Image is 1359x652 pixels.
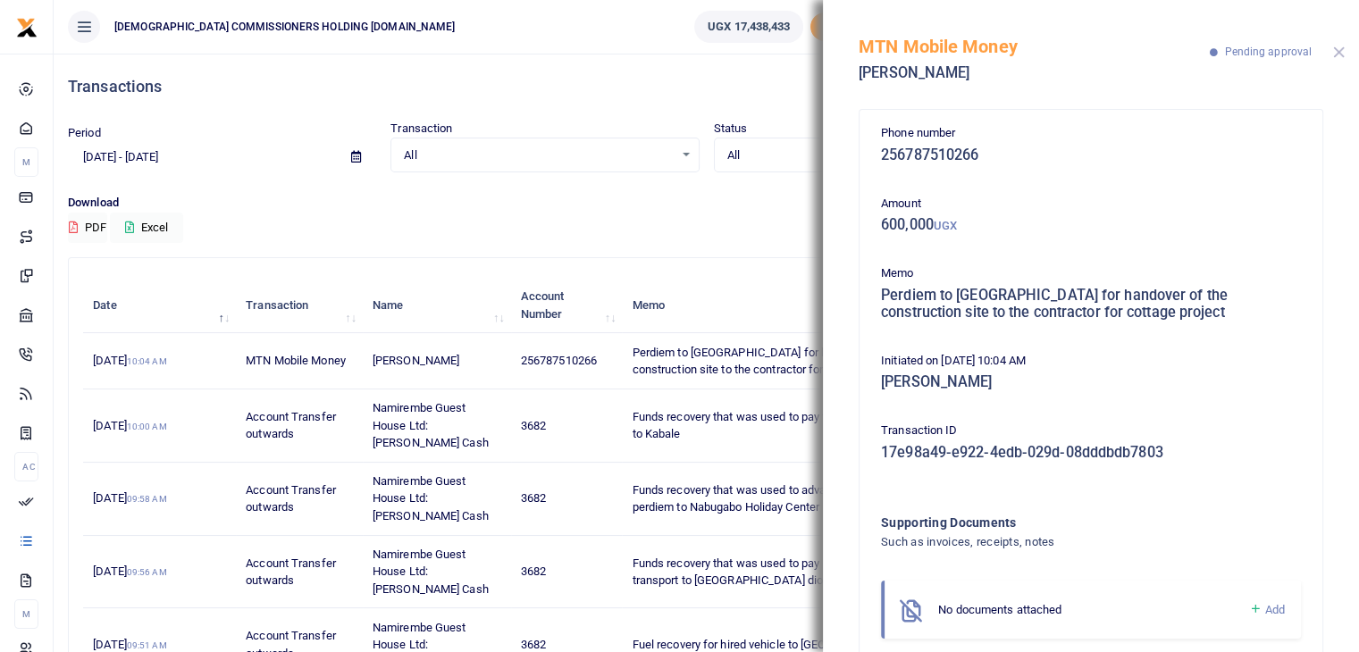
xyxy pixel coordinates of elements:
[881,532,1229,552] h4: Such as invoices, receipts, notes
[810,19,900,32] a: Add money
[127,640,167,650] small: 09:51 AM
[373,401,489,449] span: Namirembe Guest House Ltd: [PERSON_NAME] Cash
[881,287,1301,322] h5: Perdiem to [GEOGRAPHIC_DATA] for handover of the construction site to the contractor for cottage ...
[859,36,1210,57] h5: MTN Mobile Money
[881,422,1301,440] p: Transaction ID
[68,194,1345,213] p: Download
[622,278,931,333] th: Memo: activate to sort column ascending
[107,19,462,35] span: [DEMOGRAPHIC_DATA] COMMISSIONERS HOLDING [DOMAIN_NAME]
[881,264,1301,283] p: Memo
[881,444,1301,462] h5: 17e98a49-e922-4edb-029d-08dddbdb7803
[83,278,236,333] th: Date: activate to sort column descending
[16,20,38,33] a: logo-small logo-large logo-large
[127,567,167,577] small: 09:56 AM
[246,410,336,441] span: Account Transfer outwards
[68,77,1345,96] h4: Transactions
[511,278,623,333] th: Account Number: activate to sort column ascending
[404,146,673,164] span: All
[127,494,167,504] small: 09:58 AM
[127,422,167,431] small: 10:00 AM
[373,354,459,367] span: [PERSON_NAME]
[110,213,183,243] button: Excel
[1248,599,1285,620] a: Add
[708,18,790,36] span: UGX 17,438,433
[521,564,546,578] span: 3682
[881,352,1301,371] p: Initiated on [DATE] 10:04 AM
[521,638,546,651] span: 3682
[694,11,803,43] a: UGX 17,438,433
[934,219,957,232] small: UGX
[68,142,337,172] input: select period
[16,17,38,38] img: logo-small
[93,491,166,505] span: [DATE]
[521,491,546,505] span: 3682
[390,120,452,138] label: Transaction
[881,216,1301,234] h5: 600,000
[881,146,1301,164] h5: 256787510266
[373,474,489,522] span: Namirembe Guest House Ltd: [PERSON_NAME] Cash
[633,556,910,588] span: Funds recovery that was used to pay [PERSON_NAME] transport to [GEOGRAPHIC_DATA] diocese
[127,356,167,366] small: 10:04 AM
[68,213,107,243] button: PDF
[881,513,1229,532] h4: Supporting Documents
[810,13,900,42] li: Toup your wallet
[859,64,1210,82] h5: [PERSON_NAME]
[633,410,916,441] span: Funds recovery that was used to pay for CEO and Driver to Kabale
[938,603,1061,616] span: No documents attached
[521,354,597,367] span: 256787510266
[633,483,914,514] span: Funds recovery that was used to advance CEO against perdiem to Nabugabo Holiday Center [DATE] and...
[68,124,101,142] label: Period
[14,147,38,177] li: M
[93,419,166,432] span: [DATE]
[236,278,363,333] th: Transaction: activate to sort column ascending
[246,483,336,514] span: Account Transfer outwards
[93,564,166,578] span: [DATE]
[521,419,546,432] span: 3682
[14,452,38,481] li: Ac
[881,373,1301,391] h5: [PERSON_NAME]
[246,354,346,367] span: MTN Mobile Money
[1265,603,1285,616] span: Add
[810,13,900,42] span: Add money
[881,195,1301,213] p: Amount
[881,124,1301,143] p: Phone number
[1224,46,1312,58] span: Pending approval
[687,11,810,43] li: Wallet ballance
[633,346,904,377] span: Perdiem to [GEOGRAPHIC_DATA] for handover of the construction site to the contractor for cottage ...
[93,638,166,651] span: [DATE]
[93,354,166,367] span: [DATE]
[714,120,748,138] label: Status
[727,146,996,164] span: All
[363,278,511,333] th: Name: activate to sort column ascending
[373,548,489,596] span: Namirembe Guest House Ltd: [PERSON_NAME] Cash
[14,599,38,629] li: M
[1333,46,1345,58] button: Close
[246,556,336,588] span: Account Transfer outwards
